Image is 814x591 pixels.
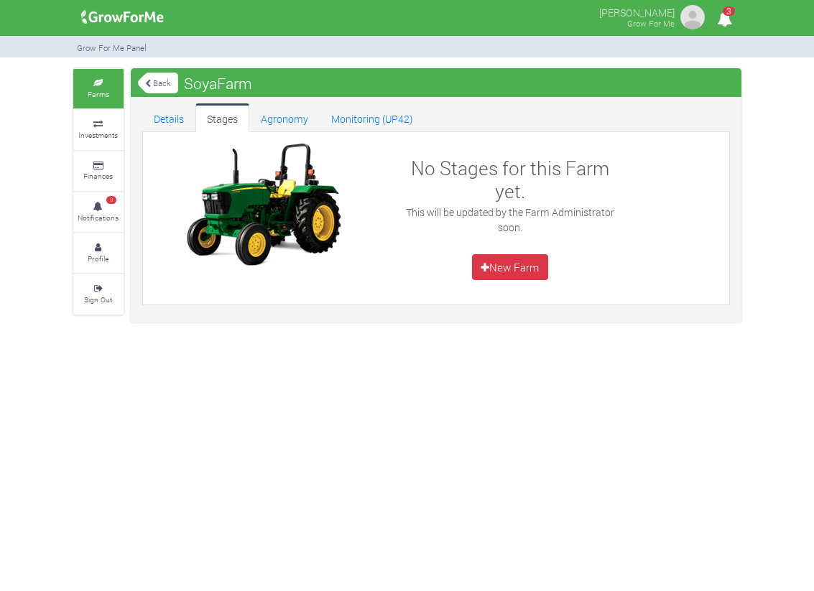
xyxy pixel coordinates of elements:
a: Stages [195,103,249,132]
small: Farms [88,89,109,99]
small: Grow For Me Panel [77,42,147,53]
a: Farms [73,69,124,108]
a: 3 Notifications [73,192,124,232]
small: Investments [78,130,118,140]
a: Finances [73,152,124,191]
a: Details [142,103,195,132]
a: Profile [73,233,124,273]
small: Notifications [78,213,119,223]
a: Back [138,71,178,95]
a: Monitoring (UP42) [320,103,425,132]
a: Investments [73,110,124,149]
img: growforme image [678,3,707,32]
span: 3 [723,6,735,16]
a: Agronomy [249,103,320,132]
p: [PERSON_NAME] [599,3,675,20]
a: Sign Out [73,274,124,314]
span: 3 [106,196,116,205]
img: growforme image [76,3,169,32]
i: Notifications [711,3,739,35]
a: New Farm [472,254,548,280]
small: Finances [83,171,113,181]
img: growforme image [173,139,353,269]
small: Sign Out [84,294,112,304]
small: Grow For Me [627,18,675,29]
h3: No Stages for this Farm yet. [399,157,621,202]
span: SoyaFarm [180,69,256,98]
a: 3 [711,14,739,27]
p: This will be updated by the Farm Administrator soon. [399,205,621,235]
small: Profile [88,253,108,264]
